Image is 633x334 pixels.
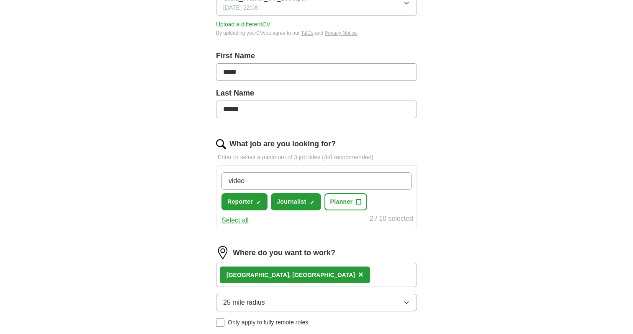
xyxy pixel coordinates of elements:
a: Privacy Notice [325,30,357,36]
span: Reporter [227,197,253,206]
div: By uploading your CV you agree to our and . [216,29,417,37]
span: × [358,270,363,279]
span: 25 mile radius [223,298,265,308]
img: search.png [216,139,226,149]
label: Last Name [216,88,417,99]
button: 25 mile radius [216,294,417,311]
input: Type a job title and press enter [221,172,412,190]
img: location.png [216,246,229,259]
button: Upload a differentCV [216,20,270,29]
div: 2 / 10 selected [370,214,413,225]
button: Planner [324,193,368,210]
button: Journalist✓ [271,193,321,210]
span: Journalist [277,197,306,206]
input: Only apply to fully remote roles [216,318,224,327]
p: Enter or select a minimum of 3 job titles (4-8 recommended) [216,153,417,162]
span: ✓ [310,199,315,206]
button: Reporter✓ [221,193,268,210]
a: T&Cs [301,30,314,36]
span: [DATE] 22:08 [223,3,258,12]
button: × [358,269,363,281]
span: ✓ [256,199,261,206]
label: What job are you looking for? [229,138,336,150]
label: First Name [216,50,417,62]
span: Planner [330,197,353,206]
label: Where do you want to work? [233,247,335,259]
button: Select all [221,215,249,225]
span: Only apply to fully remote roles [228,318,308,327]
div: [GEOGRAPHIC_DATA], [GEOGRAPHIC_DATA] [226,271,355,280]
